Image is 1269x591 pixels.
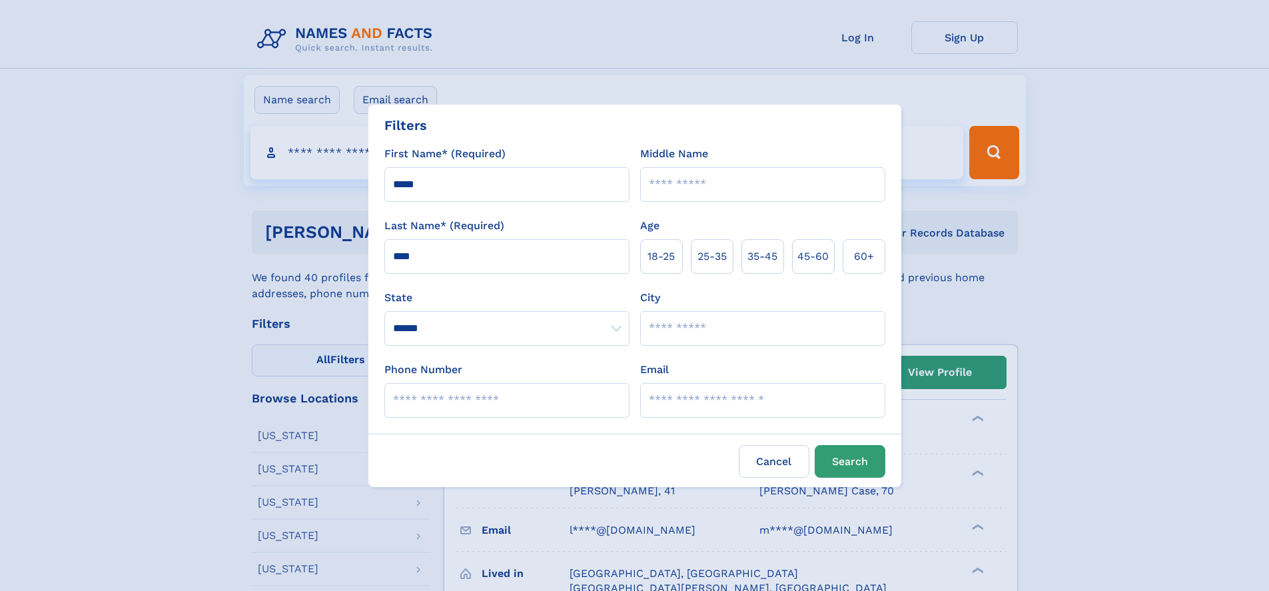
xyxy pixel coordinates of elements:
[640,362,669,378] label: Email
[815,445,885,478] button: Search
[854,249,874,265] span: 60+
[697,249,727,265] span: 25‑35
[747,249,777,265] span: 35‑45
[384,362,462,378] label: Phone Number
[739,445,809,478] label: Cancel
[647,249,675,265] span: 18‑25
[384,218,504,234] label: Last Name* (Required)
[640,218,659,234] label: Age
[384,290,630,306] label: State
[640,290,660,306] label: City
[384,146,506,162] label: First Name* (Required)
[640,146,708,162] label: Middle Name
[797,249,829,265] span: 45‑60
[384,115,427,135] div: Filters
